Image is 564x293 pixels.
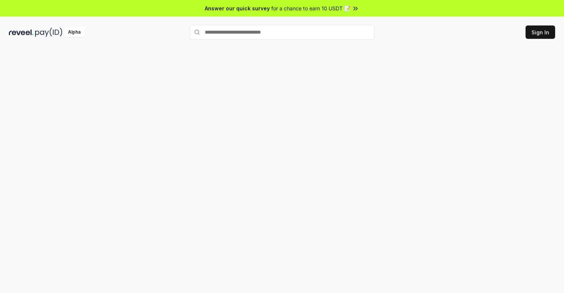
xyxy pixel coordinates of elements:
[271,4,350,12] span: for a chance to earn 10 USDT 📝
[205,4,270,12] span: Answer our quick survey
[526,25,555,39] button: Sign In
[9,28,34,37] img: reveel_dark
[35,28,62,37] img: pay_id
[64,28,85,37] div: Alpha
